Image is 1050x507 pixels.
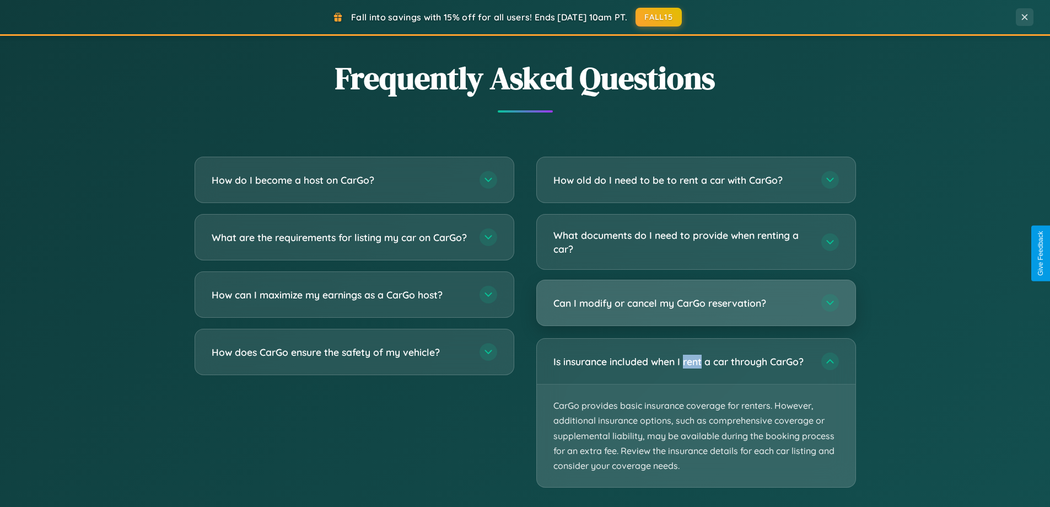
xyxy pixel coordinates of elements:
h3: How old do I need to be to rent a car with CarGo? [553,173,810,187]
h2: Frequently Asked Questions [195,57,856,99]
button: FALL15 [636,8,682,26]
h3: How does CarGo ensure the safety of my vehicle? [212,345,469,359]
span: Fall into savings with 15% off for all users! Ends [DATE] 10am PT. [351,12,627,23]
h3: What are the requirements for listing my car on CarGo? [212,231,469,244]
h3: How do I become a host on CarGo? [212,173,469,187]
h3: Can I modify or cancel my CarGo reservation? [553,296,810,310]
h3: What documents do I need to provide when renting a car? [553,228,810,255]
div: Give Feedback [1037,231,1044,276]
h3: How can I maximize my earnings as a CarGo host? [212,288,469,302]
h3: Is insurance included when I rent a car through CarGo? [553,355,810,369]
p: CarGo provides basic insurance coverage for renters. However, additional insurance options, such ... [537,385,855,487]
